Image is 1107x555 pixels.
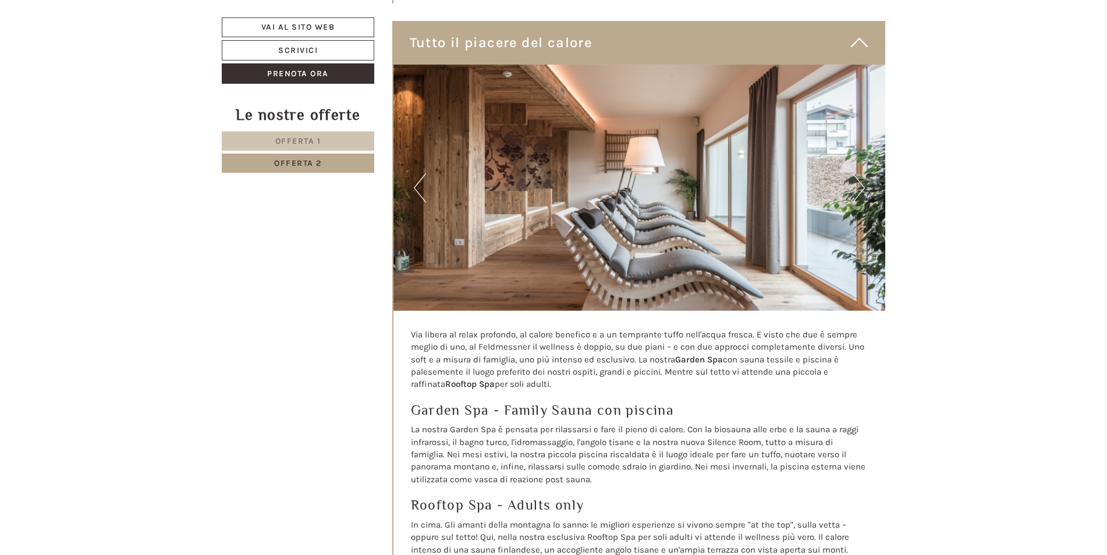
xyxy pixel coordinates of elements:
small: 16:14 [17,56,183,65]
button: Invia [397,307,458,327]
a: Scrivici [222,40,374,61]
p: La nostra Garden Spa è pensata per rilassarsi e fare il pieno di calore. Con la biosauna alle erb... [411,424,868,486]
div: Le nostre offerte [222,104,374,126]
strong: Rooftop Spa [445,379,495,389]
div: martedì [203,9,255,29]
div: Buon giorno, come possiamo aiutarla? [9,31,189,67]
a: Prenota ora [222,63,374,84]
h3: Garden Spa - Family Sauna con piscina [411,403,868,418]
div: Tutto il piacere del calore [392,21,886,64]
span: Offerta 2 [274,158,322,168]
button: Next [853,173,865,202]
h3: Rooftop Spa - Adults only [411,497,868,513]
a: Vai al sito web [222,17,374,37]
strong: Garden Spa [675,354,723,365]
div: Hotel B&B Feldmessner [17,34,183,43]
button: Previous [414,173,426,202]
span: Offerta 1 [275,136,321,146]
p: Via libera al relax profondo, al calore benefico e a un temprante tuffo nell'acqua fresca. E vist... [411,329,868,391]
